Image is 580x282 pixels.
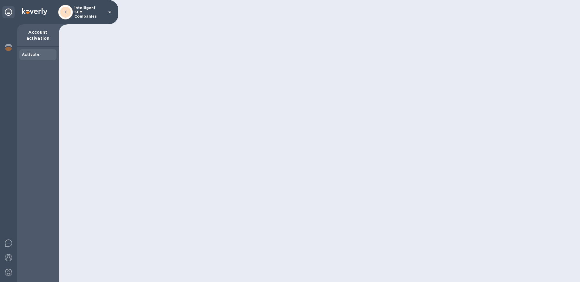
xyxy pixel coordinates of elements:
img: Logo [22,8,47,15]
b: Activate [22,52,39,57]
b: IC [63,10,68,14]
div: Unpin categories [2,6,15,18]
p: Account activation [22,29,54,41]
p: Intelligent SCM Companies [74,6,105,19]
